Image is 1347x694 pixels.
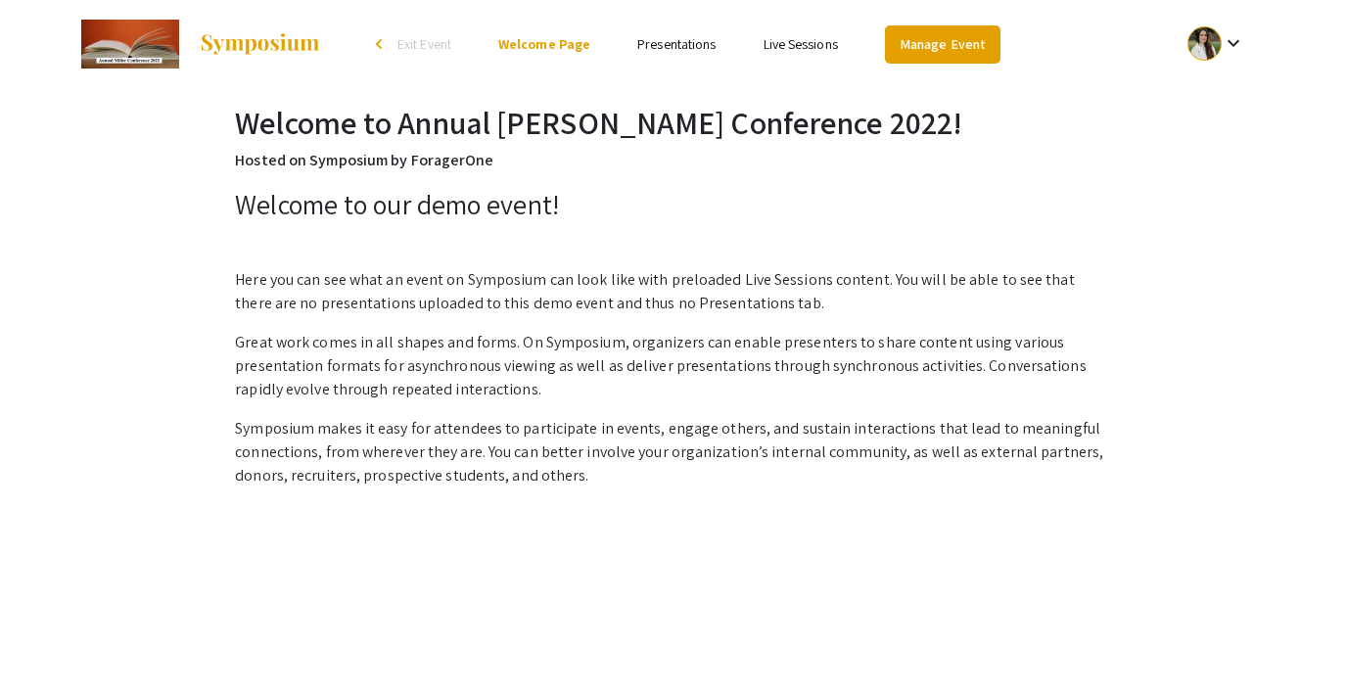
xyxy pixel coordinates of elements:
div: arrow_back_ios [376,38,388,50]
p: Hosted on Symposium by ForagerOne [235,149,1112,172]
button: Expand account dropdown [1167,22,1266,66]
p: Great work comes in all shapes and forms. On Symposium, organizers can enable presenters to share... [235,331,1112,401]
img: Symposium by ForagerOne [199,32,321,56]
h3: Welcome to our demo event! [235,188,1112,221]
iframe: Chat [15,606,83,679]
a: Presentations [637,35,716,53]
a: Welcome Page [498,35,590,53]
p: Symposium makes it easy for attendees to participate in events, engage others, and sustain intera... [235,417,1112,487]
p: Here you can see what an event on Symposium can look like with preloaded Live Sessions content. Y... [235,268,1112,315]
img: Annual Miller Conference 2022 [81,20,179,69]
h2: Welcome to Annual [PERSON_NAME] Conference 2022! [235,104,1112,141]
a: Manage Event [885,25,1000,64]
a: Annual Miller Conference 2022 [81,20,321,69]
a: Live Sessions [764,35,838,53]
span: Exit Event [397,35,451,53]
mat-icon: Expand account dropdown [1222,31,1245,55]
